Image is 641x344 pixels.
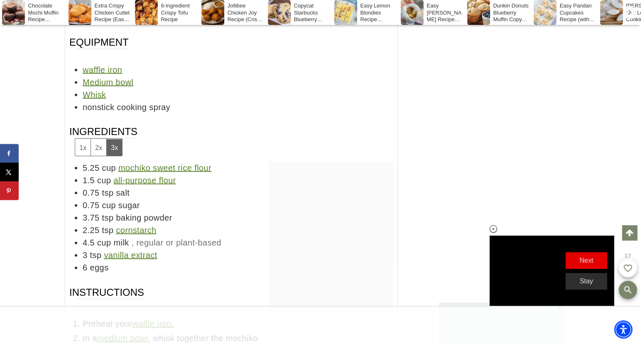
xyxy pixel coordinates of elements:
[83,188,100,197] span: 0.75
[83,238,95,247] span: 4.5
[69,36,129,49] span: Equipment
[132,238,221,247] span: , regular or plant-based
[116,225,156,234] a: cornstarch
[269,161,393,265] iframe: Advertisement
[97,175,111,184] span: cup
[614,320,632,339] div: Accessibility Menu
[83,77,133,86] a: Medium bowl
[83,163,100,172] span: 5.25
[83,90,106,99] a: Whisk
[580,257,593,264] span: next
[102,200,116,209] span: cup
[580,278,593,285] span: stay
[69,125,137,156] span: Ingredients
[83,250,88,259] span: 3
[102,163,116,172] span: cup
[83,200,100,209] span: 0.75
[102,213,114,222] span: tsp
[102,225,114,234] span: tsp
[83,175,95,184] span: 1.5
[118,163,211,172] a: mochiko sweet rice flour
[113,238,129,247] span: milk
[69,285,144,312] span: Instructions
[113,175,176,184] a: all-purpose flour
[116,188,130,197] span: salt
[91,139,106,156] button: Adjust servings by 2x
[102,188,114,197] span: tsp
[83,65,122,74] a: waffle iron
[90,250,102,259] span: tsp
[83,225,100,234] span: 2.25
[83,213,100,222] span: 3.75
[104,250,157,259] a: vanilla extract
[97,238,111,247] span: cup
[83,101,393,113] div: nonstick cooking spray
[118,200,140,209] span: sugar
[75,139,91,156] button: Adjust servings by 1x
[622,225,637,240] a: Scroll to top
[116,213,172,222] span: baking powder
[83,263,88,272] span: 6
[106,139,122,156] button: Adjust servings by 3x
[90,263,109,272] span: eggs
